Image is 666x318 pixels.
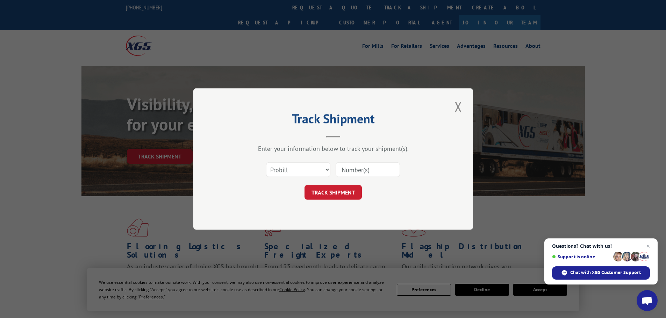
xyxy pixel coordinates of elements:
[228,145,438,153] div: Enter your information below to track your shipment(s).
[552,266,650,280] span: Chat with XGS Customer Support
[552,243,650,249] span: Questions? Chat with us!
[228,114,438,127] h2: Track Shipment
[336,162,400,177] input: Number(s)
[637,290,658,311] a: Open chat
[452,97,464,116] button: Close modal
[305,185,362,200] button: TRACK SHIPMENT
[552,254,611,259] span: Support is online
[570,269,641,276] span: Chat with XGS Customer Support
